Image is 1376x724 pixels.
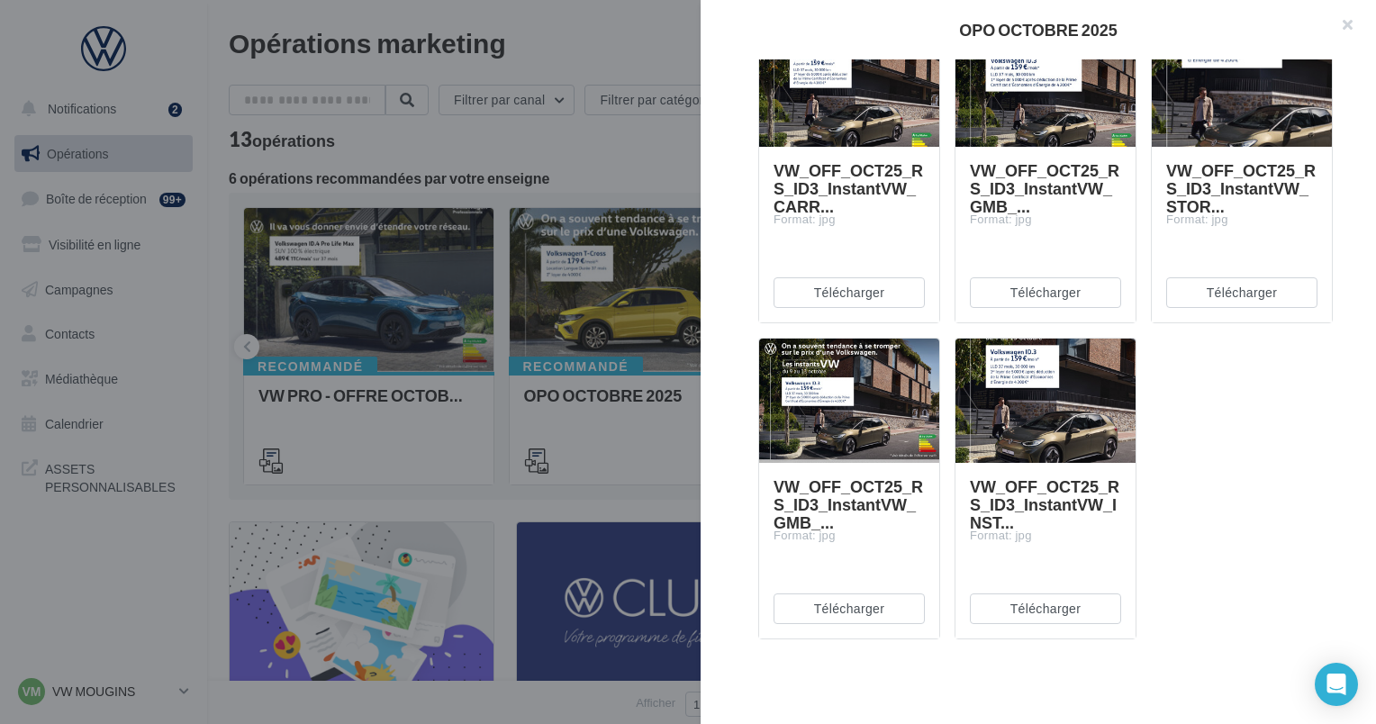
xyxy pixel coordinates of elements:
button: Télécharger [774,593,925,624]
div: Format: jpg [774,212,925,228]
div: Format: jpg [774,528,925,544]
span: VW_OFF_OCT25_RS_ID3_InstantVW_CARR... [774,160,923,216]
button: Télécharger [1166,277,1317,308]
button: Télécharger [774,277,925,308]
button: Télécharger [970,277,1121,308]
div: Format: jpg [970,528,1121,544]
div: Open Intercom Messenger [1315,663,1358,706]
span: VW_OFF_OCT25_RS_ID3_InstantVW_STOR... [1166,160,1316,216]
span: VW_OFF_OCT25_RS_ID3_InstantVW_GMB_... [970,160,1119,216]
span: VW_OFF_OCT25_RS_ID3_InstantVW_GMB_... [774,476,923,532]
span: VW_OFF_OCT25_RS_ID3_InstantVW_INST... [970,476,1119,532]
div: Format: jpg [970,212,1121,228]
div: OPO OCTOBRE 2025 [729,22,1347,38]
div: Format: jpg [1166,212,1317,228]
button: Télécharger [970,593,1121,624]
